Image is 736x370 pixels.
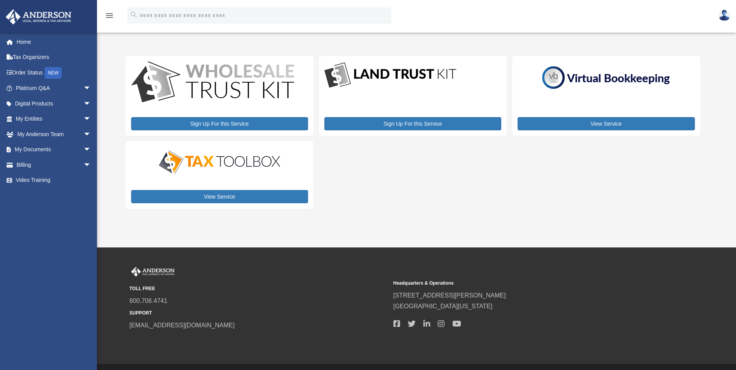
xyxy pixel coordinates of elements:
[45,67,62,79] div: NEW
[131,61,294,104] img: WS-Trust-Kit-lgo-1.jpg
[5,111,103,127] a: My Entitiesarrow_drop_down
[130,10,138,19] i: search
[83,81,99,97] span: arrow_drop_down
[130,309,388,317] small: SUPPORT
[83,157,99,173] span: arrow_drop_down
[393,292,506,299] a: [STREET_ADDRESS][PERSON_NAME]
[393,279,652,287] small: Headquarters & Operations
[324,61,456,90] img: LandTrust_lgo-1.jpg
[324,117,501,130] a: Sign Up For this Service
[5,50,103,65] a: Tax Organizers
[130,285,388,293] small: TOLL FREE
[518,117,694,130] a: View Service
[5,65,103,81] a: Order StatusNEW
[5,173,103,188] a: Video Training
[83,96,99,112] span: arrow_drop_down
[5,157,103,173] a: Billingarrow_drop_down
[719,10,730,21] img: User Pic
[3,9,74,24] img: Anderson Advisors Platinum Portal
[130,267,176,277] img: Anderson Advisors Platinum Portal
[105,14,114,20] a: menu
[5,126,103,142] a: My Anderson Teamarrow_drop_down
[5,81,103,96] a: Platinum Q&Aarrow_drop_down
[130,297,168,304] a: 800.706.4741
[393,303,493,309] a: [GEOGRAPHIC_DATA][US_STATE]
[83,111,99,127] span: arrow_drop_down
[83,126,99,142] span: arrow_drop_down
[131,117,308,130] a: Sign Up For this Service
[83,142,99,158] span: arrow_drop_down
[130,322,235,329] a: [EMAIL_ADDRESS][DOMAIN_NAME]
[105,11,114,20] i: menu
[5,142,103,157] a: My Documentsarrow_drop_down
[131,190,308,203] a: View Service
[5,96,99,111] a: Digital Productsarrow_drop_down
[5,34,103,50] a: Home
